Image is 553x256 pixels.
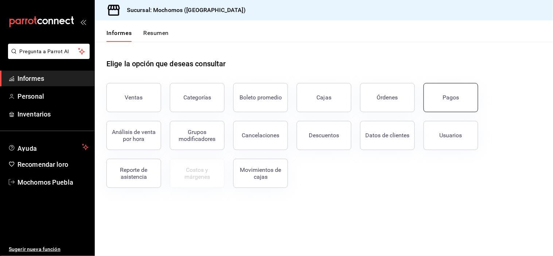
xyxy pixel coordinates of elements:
font: Grupos modificadores [179,129,216,142]
font: Sugerir nueva función [9,246,61,252]
div: pestañas de navegación [106,29,169,42]
font: Inventarios [17,110,51,118]
font: Recomendar loro [17,161,68,168]
button: Movimientos de cajas [233,159,288,188]
font: Movimientos de cajas [240,166,281,180]
font: Pagos [443,94,459,101]
button: Contrata inventarios para ver este informe [170,159,225,188]
button: Usuarios [424,121,478,150]
font: Cancelaciones [242,132,280,139]
font: Sucursal: Mochomos ([GEOGRAPHIC_DATA]) [127,7,246,13]
button: Pregunta a Parrot AI [8,44,90,59]
font: Cajas [317,94,332,101]
button: Boleto promedio [233,83,288,112]
font: Personal [17,92,44,100]
font: Mochomos Puebla [17,178,73,186]
a: Pregunta a Parrot AI [5,53,90,60]
button: abrir_cajón_menú [80,19,86,25]
button: Grupos modificadores [170,121,225,150]
button: Cancelaciones [233,121,288,150]
button: Reporte de asistencia [106,159,161,188]
font: Costos y márgenes [184,166,210,180]
font: Boleto promedio [239,94,282,101]
font: Informes [106,29,132,36]
font: Descuentos [309,132,339,139]
font: Elige la opción que deseas consultar [106,59,226,68]
font: Usuarios [440,132,462,139]
font: Resumen [144,29,169,36]
button: Categorías [170,83,225,112]
font: Informes [17,75,44,82]
font: Análisis de venta por hora [112,129,156,142]
font: Reporte de asistencia [120,166,148,180]
font: Pregunta a Parrot AI [20,48,69,54]
font: Ventas [125,94,143,101]
font: Ayuda [17,145,37,152]
font: Categorías [183,94,211,101]
font: Datos de clientes [366,132,410,139]
button: Órdenes [360,83,415,112]
a: Cajas [297,83,351,112]
font: Órdenes [377,94,398,101]
button: Ventas [106,83,161,112]
button: Pagos [424,83,478,112]
button: Descuentos [297,121,351,150]
button: Datos de clientes [360,121,415,150]
button: Análisis de venta por hora [106,121,161,150]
